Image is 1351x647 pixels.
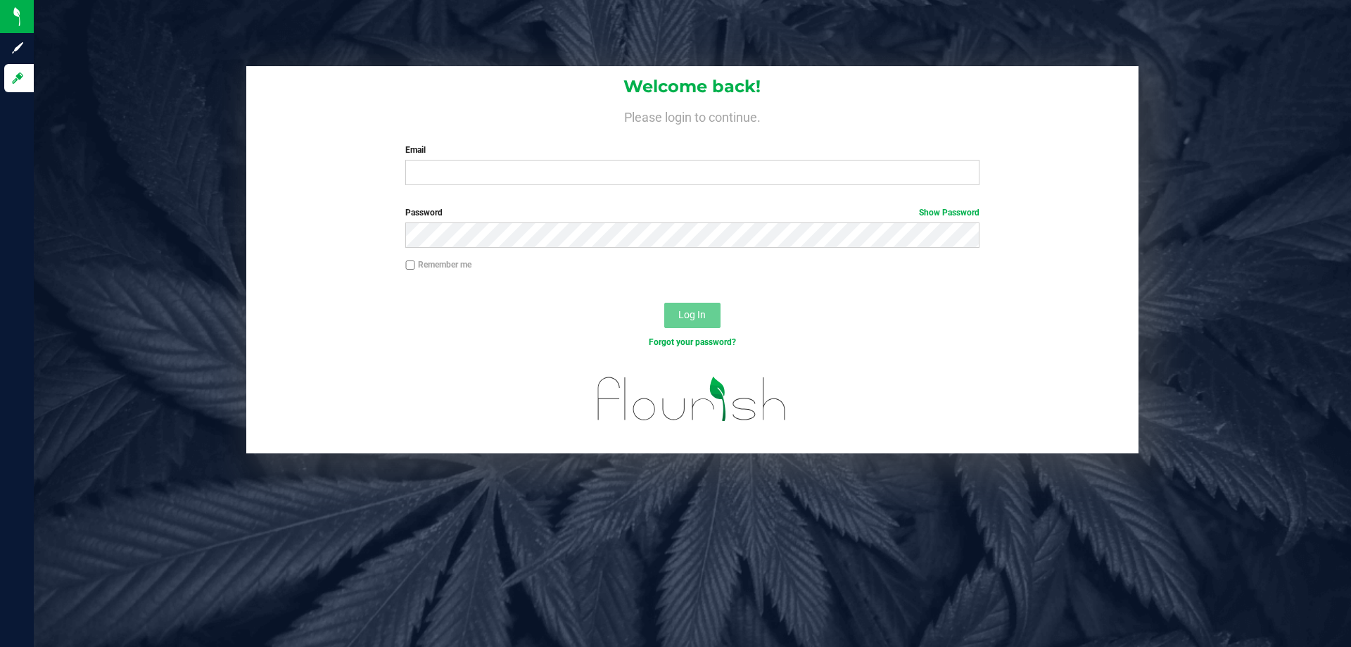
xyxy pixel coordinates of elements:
[581,363,804,435] img: flourish_logo.svg
[649,337,736,347] a: Forgot your password?
[405,260,415,270] input: Remember me
[664,303,721,328] button: Log In
[405,258,471,271] label: Remember me
[678,309,706,320] span: Log In
[405,208,443,218] span: Password
[405,144,979,156] label: Email
[11,71,25,85] inline-svg: Log in
[919,208,979,218] a: Show Password
[246,77,1138,96] h1: Welcome back!
[11,41,25,55] inline-svg: Sign up
[246,107,1138,124] h4: Please login to continue.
